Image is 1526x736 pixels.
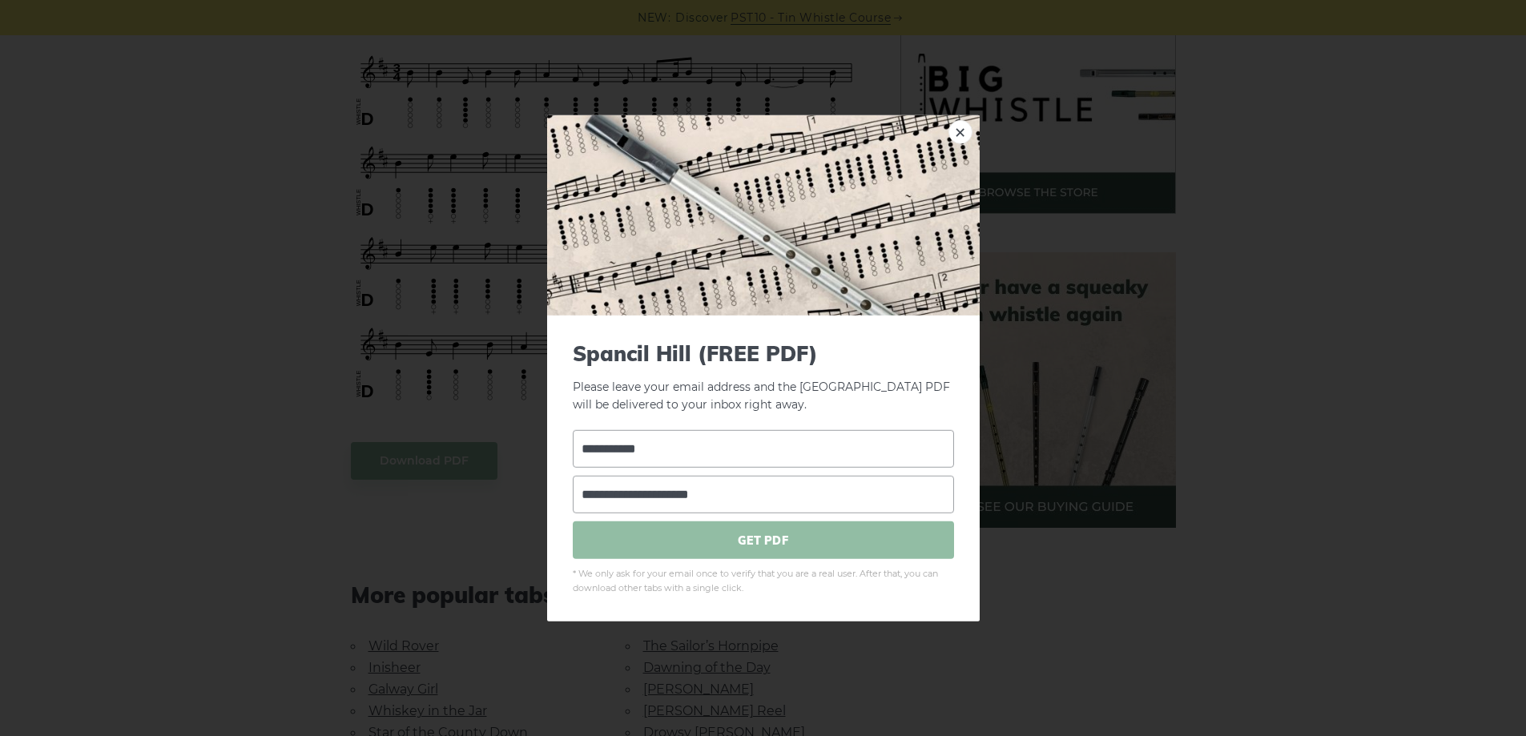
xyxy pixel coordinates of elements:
a: × [948,119,972,143]
span: * We only ask for your email once to verify that you are a real user. After that, you can downloa... [573,567,954,596]
span: Spancil Hill (FREE PDF) [573,340,954,365]
p: Please leave your email address and the [GEOGRAPHIC_DATA] PDF will be delivered to your inbox rig... [573,340,954,414]
img: Tin Whistle Tab Preview [547,115,980,315]
span: GET PDF [573,521,954,559]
